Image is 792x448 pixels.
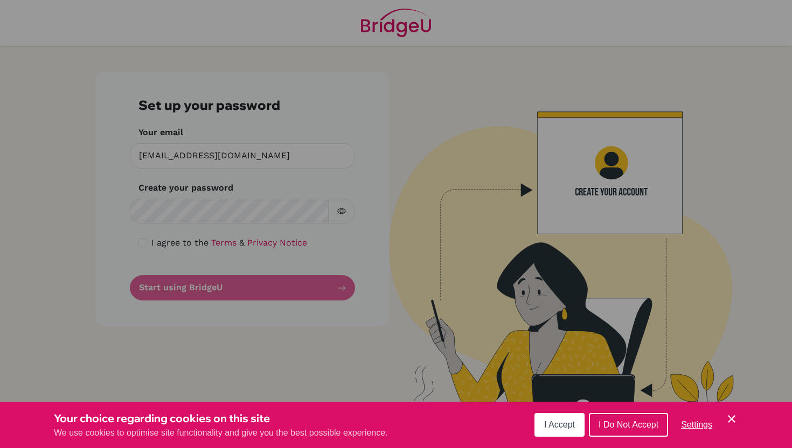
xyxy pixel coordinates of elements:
[54,426,388,439] p: We use cookies to optimise site functionality and give you the best possible experience.
[725,412,738,425] button: Save and close
[681,420,712,429] span: Settings
[672,414,721,436] button: Settings
[534,413,585,437] button: I Accept
[54,410,388,426] h3: Your choice regarding cookies on this site
[589,413,668,437] button: I Do Not Accept
[544,420,575,429] span: I Accept
[599,420,658,429] span: I Do Not Accept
